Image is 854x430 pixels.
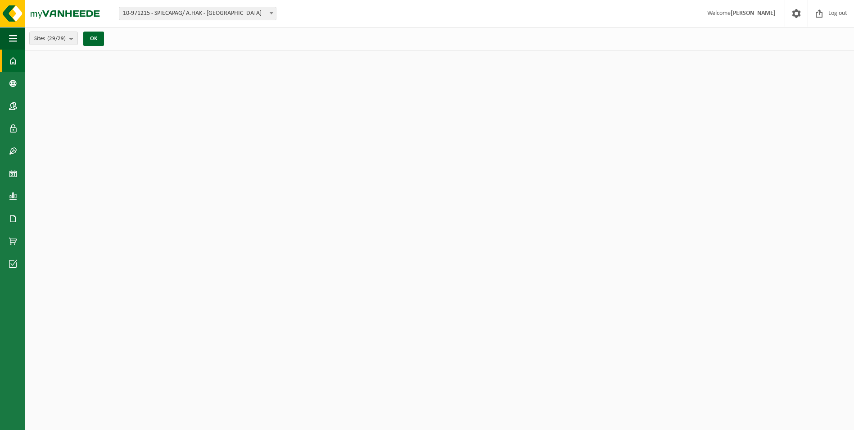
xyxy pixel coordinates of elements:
button: Sites(29/29) [29,32,78,45]
span: 10-971215 - SPIECAPAG/ A.HAK - BRUGGE [119,7,276,20]
span: Sites [34,32,66,46]
button: OK [83,32,104,46]
strong: [PERSON_NAME] [731,10,776,17]
count: (29/29) [47,36,66,41]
